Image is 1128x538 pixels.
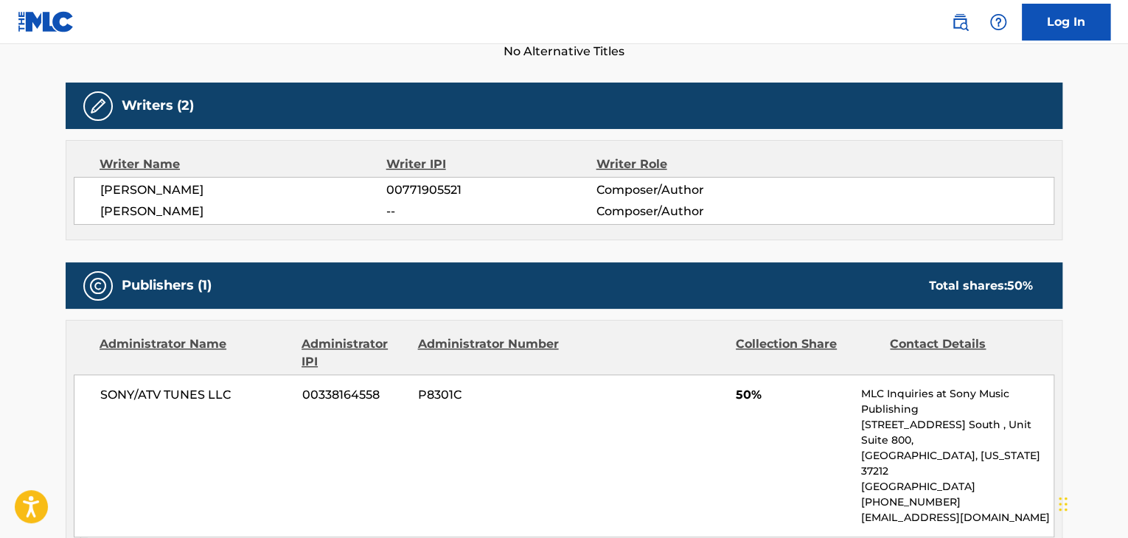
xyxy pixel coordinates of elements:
span: 50 % [1007,279,1033,293]
div: Help [983,7,1013,37]
span: [PERSON_NAME] [100,181,386,199]
span: Composer/Author [596,203,787,220]
img: Publishers [89,277,107,295]
div: Writer IPI [386,156,596,173]
span: 00338164558 [302,386,407,404]
span: 50% [736,386,850,404]
iframe: Chat Widget [1054,467,1128,538]
img: Writers [89,97,107,115]
p: [PHONE_NUMBER] [861,495,1054,510]
div: Contact Details [890,335,1033,371]
span: Composer/Author [596,181,787,199]
h5: Publishers (1) [122,277,212,294]
div: Writer Role [596,156,787,173]
div: Drag [1059,482,1068,526]
div: Total shares: [929,277,1033,295]
span: P8301C [418,386,561,404]
p: [EMAIL_ADDRESS][DOMAIN_NAME] [861,510,1054,525]
h5: Writers (2) [122,97,194,114]
span: No Alternative Titles [66,43,1062,60]
span: -- [386,203,596,220]
img: search [951,13,969,31]
span: [PERSON_NAME] [100,203,386,220]
span: 00771905521 [386,181,596,199]
div: Administrator Number [417,335,560,371]
a: Log In [1022,4,1110,41]
img: MLC Logo [18,11,74,32]
div: Writer Name [100,156,386,173]
div: Administrator Name [100,335,290,371]
p: MLC Inquiries at Sony Music Publishing [861,386,1054,417]
p: [STREET_ADDRESS] South , Unit Suite 800, [861,417,1054,448]
p: [GEOGRAPHIC_DATA], [US_STATE] 37212 [861,448,1054,479]
a: Public Search [945,7,975,37]
div: Collection Share [736,335,879,371]
p: [GEOGRAPHIC_DATA] [861,479,1054,495]
span: SONY/ATV TUNES LLC [100,386,291,404]
img: help [989,13,1007,31]
div: Administrator IPI [302,335,406,371]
